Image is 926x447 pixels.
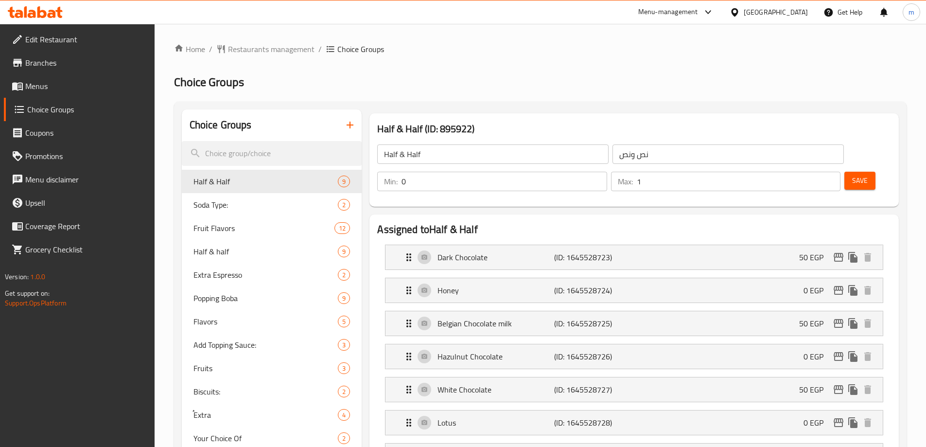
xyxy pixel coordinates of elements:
[4,74,155,98] a: Menus
[25,80,147,92] span: Menus
[182,286,362,310] div: Popping Boba9
[799,251,831,263] p: 50 EGP
[852,175,868,187] span: Save
[338,339,350,351] div: Choices
[377,307,891,340] li: Expand
[209,43,212,55] li: /
[377,121,891,137] h3: Half & Half (ID: 895922)
[831,316,846,331] button: edit
[860,415,875,430] button: delete
[193,292,338,304] span: Popping Boba
[174,43,907,55] nav: breadcrumb
[385,377,883,402] div: Expand
[4,168,155,191] a: Menu disclaimer
[377,340,891,373] li: Expand
[338,362,350,374] div: Choices
[338,409,350,421] div: Choices
[25,127,147,139] span: Coupons
[193,386,338,397] span: Biscuits:
[377,406,891,439] li: Expand
[5,287,50,300] span: Get support on:
[5,297,67,309] a: Support.OpsPlatform
[744,7,808,18] div: [GEOGRAPHIC_DATA]
[338,386,350,397] div: Choices
[4,98,155,121] a: Choice Groups
[193,409,338,421] span: ُExtra
[216,43,314,55] a: Restaurants management
[182,403,362,427] div: ُExtra4
[846,382,860,397] button: duplicate
[831,283,846,298] button: edit
[193,246,338,257] span: Half & half
[338,387,349,396] span: 2
[860,283,875,298] button: delete
[860,316,875,331] button: delete
[554,251,632,263] p: (ID: 1645528723)
[193,222,335,234] span: Fruit Flavors
[554,417,632,429] p: (ID: 1645528728)
[4,51,155,74] a: Branches
[437,384,554,395] p: White Chocolate
[334,222,350,234] div: Choices
[831,349,846,364] button: edit
[554,351,632,362] p: (ID: 1645528726)
[831,415,846,430] button: edit
[4,191,155,215] a: Upsell
[846,250,860,265] button: duplicate
[193,269,338,281] span: Extra Espresso
[799,384,831,395] p: 50 EGP
[193,316,338,327] span: Flavors
[182,216,362,240] div: Fruit Flavors12
[338,270,349,280] span: 2
[831,250,846,265] button: edit
[182,380,362,403] div: Biscuits:2
[804,285,831,296] p: 0 EGP
[30,270,45,283] span: 1.0.0
[228,43,314,55] span: Restaurants management
[338,294,349,303] span: 9
[338,269,350,281] div: Choices
[846,349,860,364] button: duplicate
[385,344,883,369] div: Expand
[618,176,633,187] p: Max:
[5,270,29,283] span: Version:
[338,246,350,257] div: Choices
[846,415,860,430] button: duplicate
[182,170,362,193] div: Half & Half9
[338,199,350,211] div: Choices
[193,176,338,187] span: Half & Half
[174,43,205,55] a: Home
[638,6,698,18] div: Menu-management
[338,176,350,187] div: Choices
[4,28,155,51] a: Edit Restaurant
[554,318,632,329] p: (ID: 1645528725)
[385,245,883,269] div: Expand
[384,176,398,187] p: Min:
[338,317,349,326] span: 5
[4,144,155,168] a: Promotions
[799,318,831,329] p: 50 EGP
[437,285,554,296] p: Honey
[377,222,891,237] h2: Assigned to Half & Half
[377,241,891,274] li: Expand
[338,364,349,373] span: 3
[437,251,554,263] p: Dark Chocolate
[554,384,632,395] p: (ID: 1645528727)
[437,318,554,329] p: Belgian Chocolate milk
[554,285,632,296] p: (ID: 1645528724)
[182,357,362,380] div: Fruits3
[860,250,875,265] button: delete
[190,118,252,132] h2: Choice Groups
[25,34,147,45] span: Edit Restaurant
[4,238,155,261] a: Grocery Checklist
[318,43,322,55] li: /
[337,43,384,55] span: Choice Groups
[437,351,554,362] p: Hazulnut Chocolate
[860,349,875,364] button: delete
[846,316,860,331] button: duplicate
[377,274,891,307] li: Expand
[193,199,338,211] span: Soda Type:
[338,177,349,186] span: 9
[4,215,155,238] a: Coverage Report
[25,244,147,255] span: Grocery Checklist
